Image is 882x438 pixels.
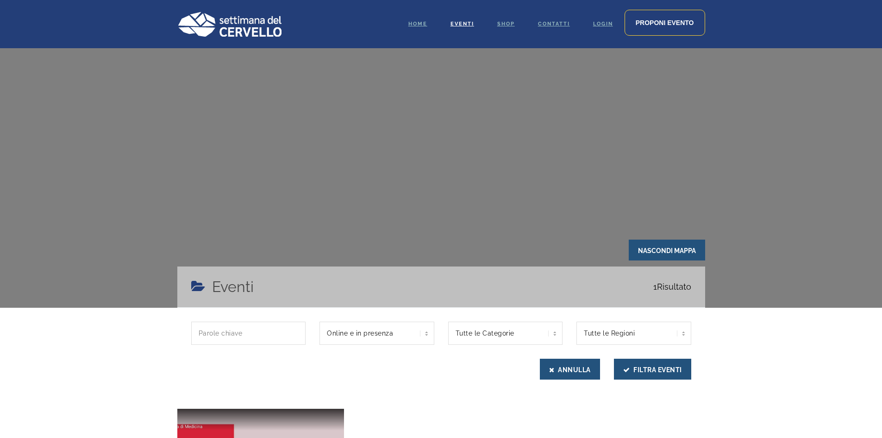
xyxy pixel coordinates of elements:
img: Logo [177,12,281,37]
span: 1 [653,282,657,292]
a: Proponi evento [625,10,705,36]
span: Nascondi Mappa [629,240,705,260]
span: Contatti [538,21,570,27]
span: Risultato [653,276,691,298]
input: Parole chiave [191,322,306,345]
span: Home [408,21,427,27]
button: Filtra Eventi [614,359,691,380]
button: Annulla [540,359,600,380]
span: Shop [497,21,515,27]
span: Proponi evento [636,19,694,26]
h4: Eventi [212,276,254,298]
span: Login [593,21,613,27]
span: Eventi [450,21,474,27]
